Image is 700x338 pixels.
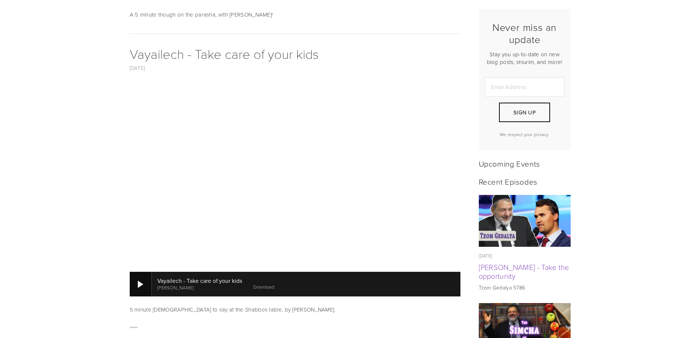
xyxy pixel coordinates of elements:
a: [PERSON_NAME] - Take the opportunity [479,262,569,281]
span: Sign Up [513,108,536,116]
p: Tzom Gedalya 5786 [479,284,571,291]
img: Tzom Gedalya - Take the opportunity [478,195,571,247]
h2: Upcoming Events [479,159,571,168]
p: ~~~ [130,323,460,332]
a: Download [253,284,274,290]
input: Email Address [485,77,564,97]
button: Sign Up [499,103,550,122]
a: Tzom Gedalya - Take the opportunity [479,195,571,247]
h2: Recent Episodes [479,177,571,186]
p: 5 minute [DEMOGRAPHIC_DATA] to say at the Shabbos table, by [PERSON_NAME]. [130,305,460,314]
p: Stay you up-to-date on new blog posts, shiurim, and more! [485,50,564,66]
iframe: YouTube video player [130,81,460,267]
time: [DATE] [479,252,492,259]
p: A 5 minute though on the parasha, with [PERSON_NAME]! [130,10,460,19]
p: We respect your privacy. [485,131,564,138]
h2: Never miss an update [485,21,564,45]
a: Vayailech - Take care of your kids [130,45,319,63]
a: [DATE] [130,64,145,72]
